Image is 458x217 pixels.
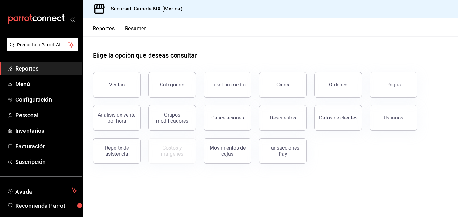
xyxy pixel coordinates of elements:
div: navigation tabs [93,25,147,36]
span: Configuración [15,95,77,104]
span: Personal [15,111,77,119]
button: Pagos [370,72,417,98]
div: Transacciones Pay [263,145,302,157]
button: Reporte de asistencia [93,138,141,164]
span: Pregunta a Parrot AI [17,42,68,48]
button: Resumen [125,25,147,36]
button: Cancelaciones [204,105,251,131]
button: Grupos modificadores [148,105,196,131]
h3: Sucursal: Camote MX (Merida) [106,5,183,13]
span: Menú [15,80,77,88]
span: Recomienda Parrot [15,201,77,210]
div: Análisis de venta por hora [97,112,136,124]
span: Reportes [15,64,77,73]
div: Usuarios [384,115,403,121]
div: Datos de clientes [319,115,357,121]
span: Suscripción [15,158,77,166]
div: Pagos [386,82,401,88]
button: Datos de clientes [314,105,362,131]
button: Usuarios [370,105,417,131]
button: Descuentos [259,105,307,131]
div: Reporte de asistencia [97,145,136,157]
span: Facturación [15,142,77,151]
span: Ayuda [15,187,69,194]
button: Contrata inventarios para ver este reporte [148,138,196,164]
div: Descuentos [270,115,296,121]
button: open_drawer_menu [70,17,75,22]
button: Reportes [93,25,115,36]
div: Grupos modificadores [152,112,192,124]
div: Movimientos de cajas [208,145,247,157]
button: Transacciones Pay [259,138,307,164]
div: Cancelaciones [211,115,244,121]
div: Cajas [276,81,289,89]
button: Órdenes [314,72,362,98]
button: Categorías [148,72,196,98]
button: Análisis de venta por hora [93,105,141,131]
a: Cajas [259,72,307,98]
div: Categorías [160,82,184,88]
button: Pregunta a Parrot AI [7,38,78,51]
a: Pregunta a Parrot AI [4,46,78,53]
div: Costos y márgenes [152,145,192,157]
button: Movimientos de cajas [204,138,251,164]
div: Órdenes [329,82,347,88]
button: Ventas [93,72,141,98]
button: Ticket promedio [204,72,251,98]
div: Ventas [109,82,125,88]
div: Ticket promedio [209,82,246,88]
h1: Elige la opción que deseas consultar [93,51,197,60]
span: Inventarios [15,126,77,135]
